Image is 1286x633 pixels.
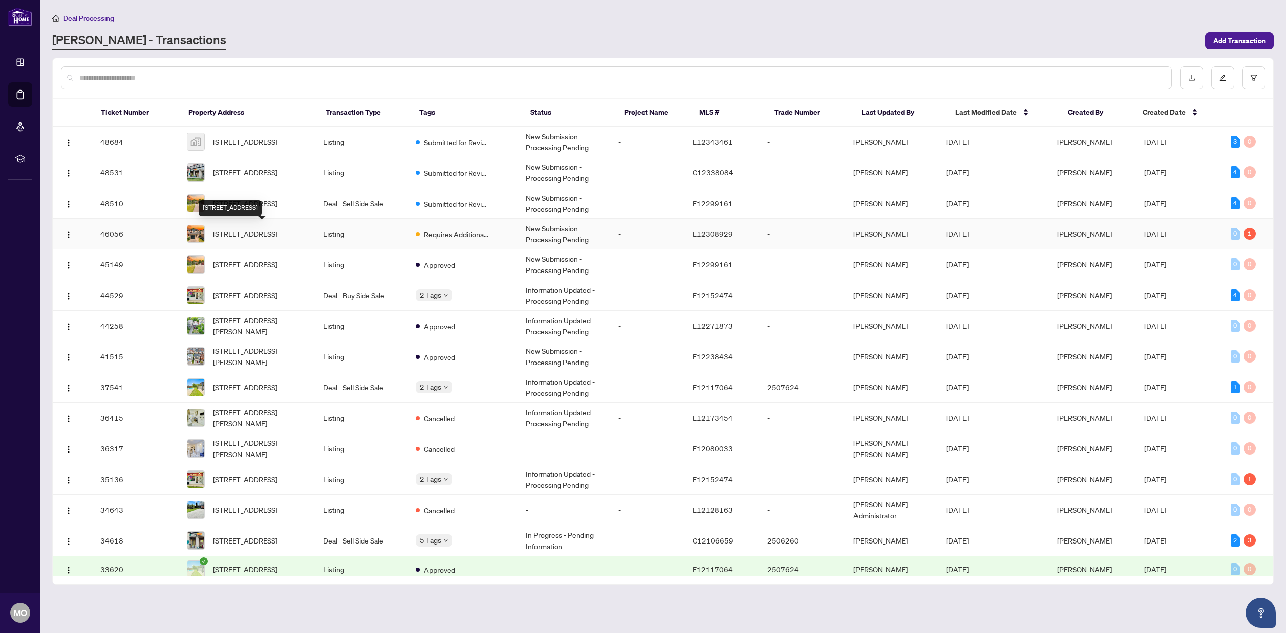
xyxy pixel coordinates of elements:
span: E12152474 [693,291,733,300]
td: 48531 [92,157,179,188]
img: thumbnail-img [187,195,204,212]
div: 1 [1231,381,1240,393]
span: E12128163 [693,505,733,514]
span: [DATE] [1144,199,1166,208]
div: 0 [1244,442,1256,455]
span: [DATE] [1144,565,1166,574]
span: [DATE] [946,199,969,208]
span: [STREET_ADDRESS] [213,290,277,301]
div: 3 [1244,534,1256,547]
span: [PERSON_NAME] [1057,475,1112,484]
td: [PERSON_NAME] [845,525,938,556]
span: E12343461 [693,137,733,146]
td: New Submission - Processing Pending [518,249,611,280]
td: - [610,280,685,311]
span: [DATE] [1144,168,1166,177]
td: Listing [315,433,408,464]
span: E12117064 [693,383,733,392]
td: - [518,556,611,583]
img: thumbnail-img [187,287,204,304]
button: Logo [61,195,77,211]
td: - [610,188,685,219]
td: 45149 [92,249,179,280]
span: [PERSON_NAME] [1057,505,1112,514]
td: Listing [315,556,408,583]
div: 0 [1244,289,1256,301]
td: [PERSON_NAME] [845,280,938,311]
span: [PERSON_NAME] [1057,536,1112,545]
span: [DATE] [1144,413,1166,422]
td: - [610,127,685,157]
td: - [759,341,845,372]
td: 44258 [92,311,179,341]
span: C12106659 [693,536,733,545]
div: [STREET_ADDRESS] [199,200,262,216]
td: Deal - Sell Side Sale [315,188,408,219]
span: [DATE] [946,565,969,574]
td: - [518,495,611,525]
td: 41515 [92,341,179,372]
div: 0 [1231,504,1240,516]
td: Listing [315,495,408,525]
span: check-circle [200,557,208,565]
img: Logo [65,200,73,208]
span: [PERSON_NAME] [1057,291,1112,300]
span: [STREET_ADDRESS] [213,228,277,239]
img: Logo [65,537,73,546]
button: download [1180,66,1203,89]
div: 0 [1244,258,1256,270]
span: [STREET_ADDRESS][PERSON_NAME] [213,345,307,368]
img: thumbnail-img [187,133,204,150]
span: [DATE] [946,505,969,514]
td: Information Updated - Processing Pending [518,372,611,403]
button: Logo [61,164,77,180]
span: [DATE] [946,383,969,392]
td: Listing [315,249,408,280]
td: - [610,495,685,525]
td: [PERSON_NAME] [845,341,938,372]
span: [DATE] [1144,383,1166,392]
td: 34643 [92,495,179,525]
span: [DATE] [1144,137,1166,146]
img: thumbnail-img [187,348,204,365]
button: Logo [61,471,77,487]
img: Logo [65,231,73,239]
td: 34618 [92,525,179,556]
div: 0 [1244,563,1256,575]
span: [PERSON_NAME] [1057,565,1112,574]
td: Listing [315,219,408,249]
td: [PERSON_NAME] [845,556,938,583]
img: thumbnail-img [187,471,204,488]
td: Information Updated - Processing Pending [518,403,611,433]
th: Last Updated By [853,99,947,127]
div: 0 [1244,504,1256,516]
td: 33620 [92,556,179,583]
span: E12117064 [693,565,733,574]
td: - [610,372,685,403]
td: Deal - Sell Side Sale [315,372,408,403]
img: Logo [65,476,73,484]
td: [PERSON_NAME] [845,249,938,280]
td: New Submission - Processing Pending [518,219,611,249]
th: Property Address [180,99,318,127]
span: E12238434 [693,352,733,361]
div: 0 [1231,442,1240,455]
span: Deal Processing [63,14,114,23]
span: 2 Tags [420,381,441,393]
img: thumbnail-img [187,164,204,181]
td: 48510 [92,188,179,219]
span: [PERSON_NAME] [1057,199,1112,208]
td: [PERSON_NAME] [845,311,938,341]
div: 0 [1231,258,1240,270]
span: Cancelled [424,413,455,424]
td: - [759,127,845,157]
span: E12152474 [693,475,733,484]
span: [DATE] [946,444,969,453]
span: [DATE] [946,536,969,545]
td: - [610,249,685,280]
div: 1 [1244,473,1256,485]
span: [PERSON_NAME] [1057,383,1112,392]
td: - [610,157,685,188]
span: Add Transaction [1213,33,1266,49]
td: Listing [315,157,408,188]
